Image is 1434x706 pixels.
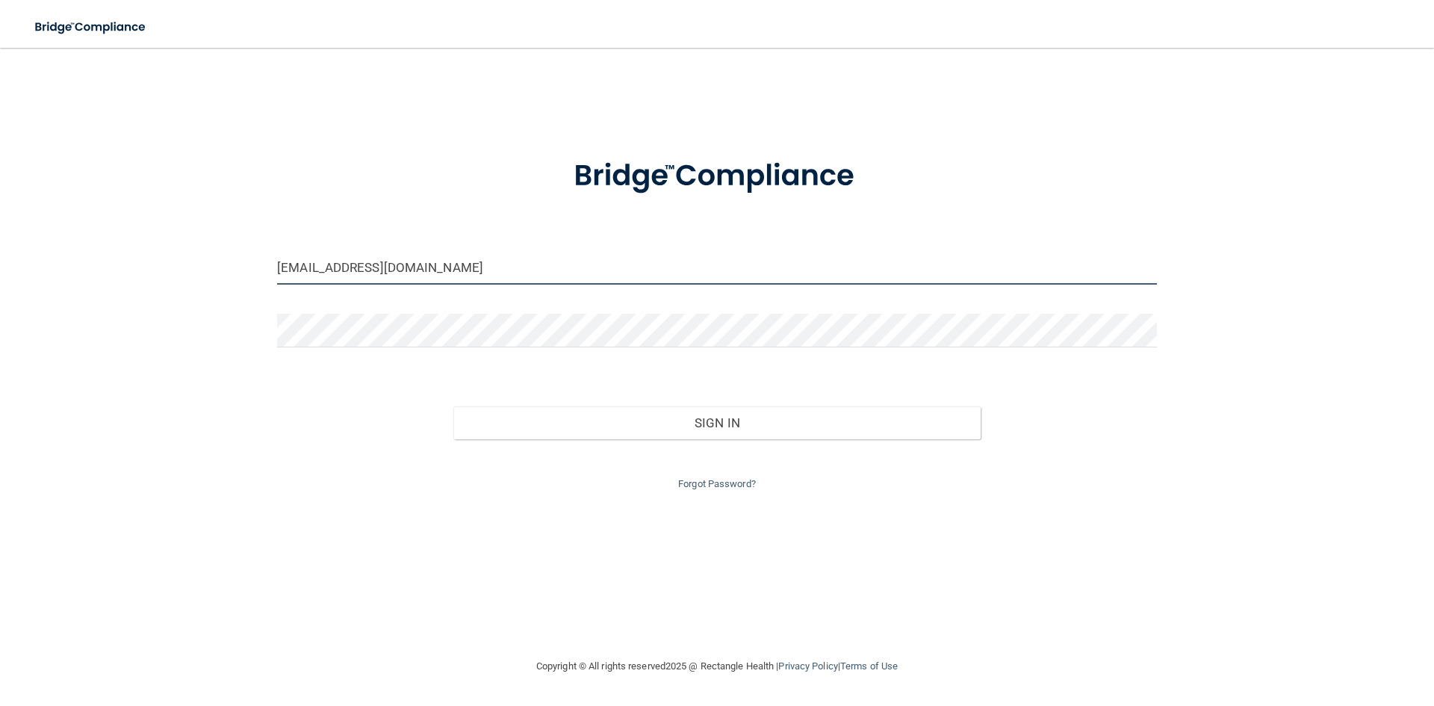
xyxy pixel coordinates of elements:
[840,660,898,672] a: Terms of Use
[778,660,837,672] a: Privacy Policy
[1176,600,1416,660] iframe: Drift Widget Chat Controller
[453,406,981,439] button: Sign In
[543,137,891,215] img: bridge_compliance_login_screen.278c3ca4.svg
[444,642,990,690] div: Copyright © All rights reserved 2025 @ Rectangle Health | |
[678,478,756,489] a: Forgot Password?
[22,12,160,43] img: bridge_compliance_login_screen.278c3ca4.svg
[277,251,1157,285] input: Email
